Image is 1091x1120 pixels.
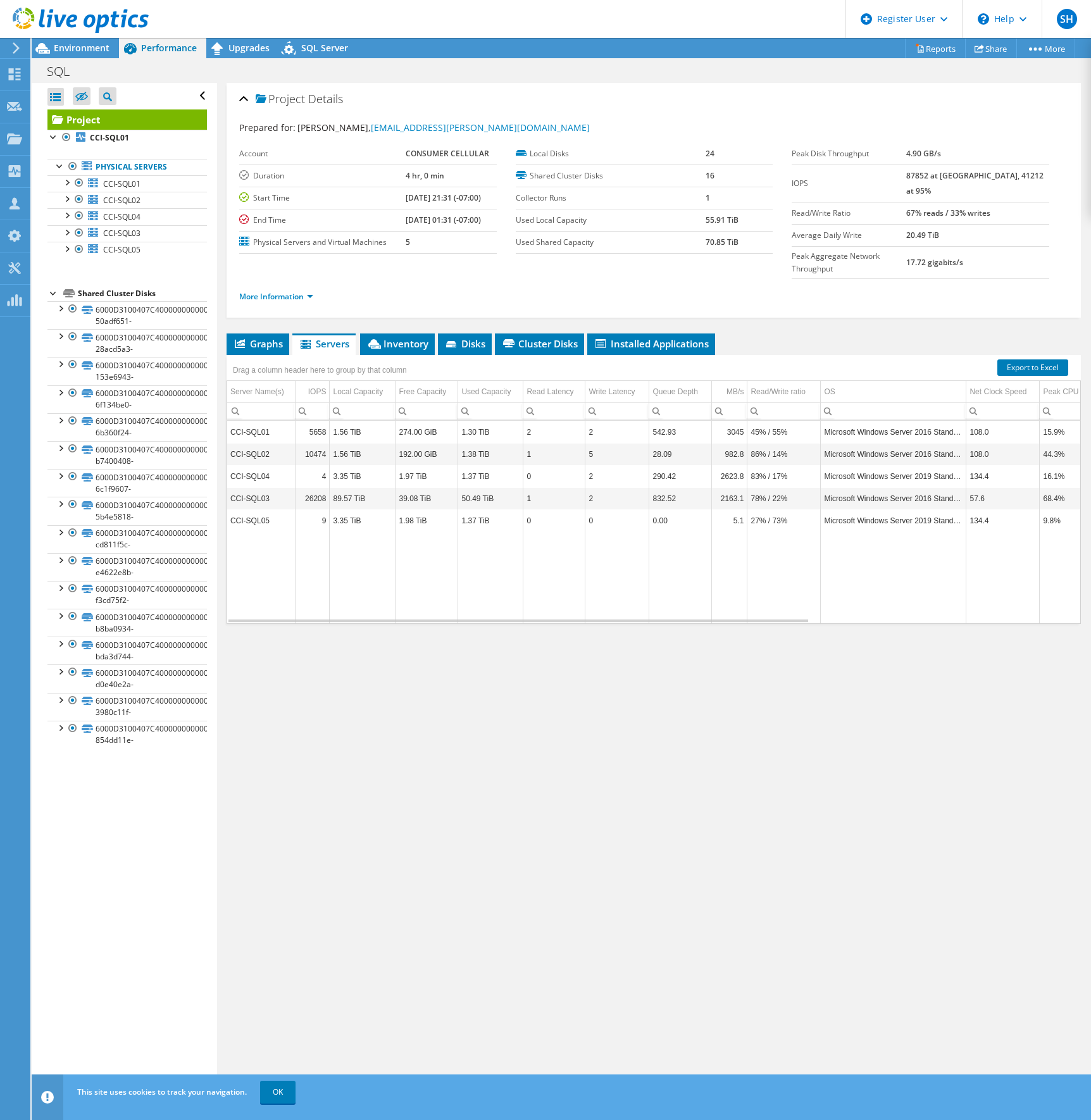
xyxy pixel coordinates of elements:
div: Local Capacity [333,384,383,399]
div: Net Clock Speed [969,384,1026,399]
a: 6000D3100407C4000000000000000043-bda3d744- [47,637,207,664]
div: Server Name(s) [230,384,284,399]
td: Column IOPS, Value 9 [296,509,330,532]
a: Share [965,39,1017,58]
td: Column Net Clock Speed, Value 134.4 [966,509,1040,532]
a: More Information [239,291,313,302]
td: Column Server Name(s), Value CCI-SQL03 [227,487,296,509]
td: Column OS, Value Microsoft Windows Server 2016 Standard [821,487,966,509]
label: Prepared for: [239,121,296,134]
td: Column Local Capacity, Value 3.35 TiB [330,509,396,532]
span: SH [1057,9,1077,29]
td: Column IOPS, Value 26208 [296,487,330,509]
td: Column IOPS, Value 5658 [296,421,330,443]
b: 24 [706,148,714,159]
b: [DATE] 01:31 (-07:00) [406,215,481,225]
span: Graphs [233,337,283,350]
td: Column Free Capacity, Filter cell [396,402,458,420]
b: 67% reads / 33% writes [906,208,990,218]
td: Column Write Latency, Value 2 [585,487,649,509]
div: Write Latency [589,384,635,399]
b: 5 [406,237,410,247]
b: 4.90 GB/s [906,148,941,159]
td: Column Queue Depth, Filter cell [649,402,712,420]
a: OK [260,1081,296,1104]
a: 6000D3100407C4000000000000000033-6f134be0- [47,385,207,413]
a: More [1016,39,1075,58]
a: CCI-SQL05 [47,242,207,258]
label: Collector Runs [516,192,706,204]
a: Project [47,109,207,130]
td: Column OS, Value Microsoft Windows Server 2019 Standard [821,465,966,487]
td: Column MB/s, Value 3045 [712,421,747,443]
td: Local Capacity Column [330,381,396,403]
div: Read Latency [527,384,573,399]
td: Column Free Capacity, Value 1.97 TiB [396,465,458,487]
td: Column Local Capacity, Value 3.35 TiB [330,465,396,487]
td: Queue Depth Column [649,381,712,403]
td: Read Latency Column [523,381,585,403]
td: Column MB/s, Value 5.1 [712,509,747,532]
td: Column Queue Depth, Value 290.42 [649,465,712,487]
td: Column IOPS, Value 10474 [296,443,330,465]
td: Column IOPS, Value 4 [296,465,330,487]
a: 6000D3100407C4000000000000000046-3980c11f- [47,693,207,721]
h1: SQL [41,65,89,78]
div: Data grid [227,355,1081,624]
a: 6000D3100407C4000000000000000047-854dd11e- [47,721,207,749]
a: CCI-SQL01 [47,130,207,146]
td: Column Read/Write ratio, Value 27% / 73% [747,509,821,532]
div: Free Capacity [399,384,446,399]
span: Inventory [366,337,428,350]
td: Column Free Capacity, Value 274.00 GiB [396,421,458,443]
label: Used Shared Capacity [516,236,706,249]
span: Environment [54,42,109,54]
td: Column Net Clock Speed, Value 108.0 [966,443,1040,465]
b: [DATE] 21:31 (-07:00) [406,192,481,203]
td: Column Net Clock Speed, Value 57.6 [966,487,1040,509]
td: Column Queue Depth, Value 28.09 [649,443,712,465]
label: Start Time [239,192,406,204]
td: Column Server Name(s), Value CCI-SQL02 [227,443,296,465]
span: CCI-SQL02 [103,195,140,206]
b: CONSUMER CELLULAR [406,148,489,159]
td: Column Used Capacity, Filter cell [458,402,523,420]
div: Shared Cluster Disks [78,286,207,301]
label: Read/Write Ratio [792,207,906,220]
span: Project [256,93,305,106]
td: Column Server Name(s), Value CCI-SQL04 [227,465,296,487]
td: Column Read Latency, Value 1 [523,487,585,509]
b: 4 hr, 0 min [406,170,444,181]
label: Physical Servers and Virtual Machines [239,236,406,249]
td: Used Capacity Column [458,381,523,403]
span: Installed Applications [594,337,709,350]
a: CCI-SQL04 [47,208,207,225]
b: 20.49 TiB [906,230,939,240]
label: Local Disks [516,147,706,160]
td: Column Write Latency, Filter cell [585,402,649,420]
td: Column Net Clock Speed, Value 134.4 [966,465,1040,487]
div: Read/Write ratio [751,384,805,399]
td: Column MB/s, Value 982.8 [712,443,747,465]
td: Write Latency Column [585,381,649,403]
span: Performance [141,42,197,54]
span: Upgrades [228,42,270,54]
td: Column MB/s, Filter cell [712,402,747,420]
a: 6000D3100407C4000000000000000045-d0e40e2a- [47,664,207,692]
td: Column Local Capacity, Value 1.56 TiB [330,421,396,443]
td: Column Write Latency, Value 2 [585,421,649,443]
b: 16 [706,170,714,181]
a: 6000D3100407C400000000000000003F-28acd5a3- [47,329,207,357]
td: Column Read/Write ratio, Value 83% / 17% [747,465,821,487]
a: 6000D3100407C4000000000000000041-e4622e8b- [47,553,207,581]
td: Column Used Capacity, Value 1.37 TiB [458,509,523,532]
a: Export to Excel [997,359,1068,376]
td: Column Free Capacity, Value 1.98 TiB [396,509,458,532]
label: End Time [239,214,406,227]
b: CCI-SQL01 [90,132,129,143]
td: Column Read Latency, Value 1 [523,443,585,465]
span: Details [308,91,343,106]
span: CCI-SQL05 [103,244,140,255]
b: 17.72 gigabits/s [906,257,963,268]
label: Account [239,147,406,160]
